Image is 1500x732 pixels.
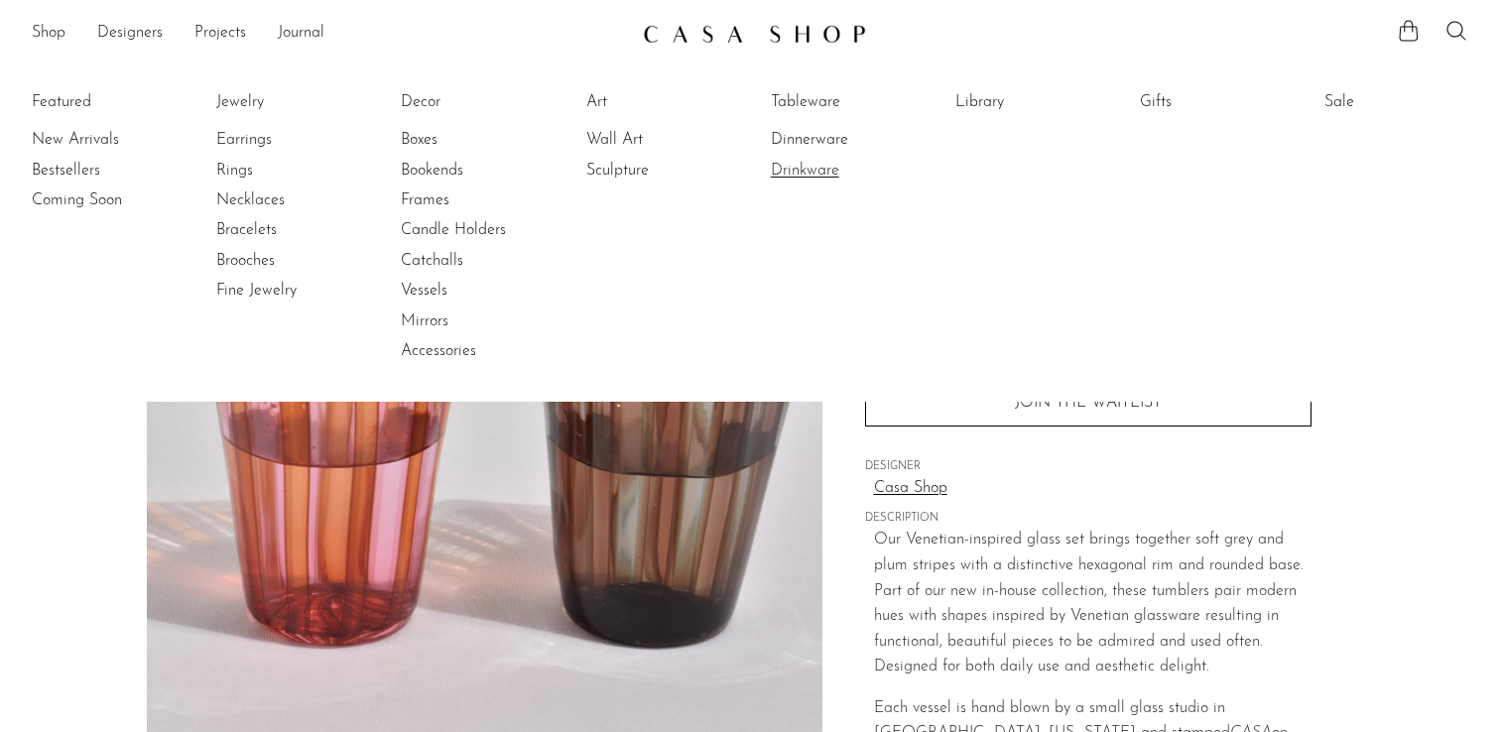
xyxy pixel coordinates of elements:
a: Bookends [401,160,550,182]
a: Candle Holders [401,219,550,241]
ul: NEW HEADER MENU [32,17,627,51]
a: Designers [97,21,163,47]
a: Sale [1324,91,1473,113]
span: DESIGNER [865,458,1312,476]
span: DESCRIPTION [865,510,1312,528]
a: Rings [216,160,365,182]
a: Fine Jewelry [216,280,365,302]
a: Casa Shop [874,476,1312,502]
a: Accessories [401,340,550,362]
a: Projects [194,21,246,47]
ul: Sale [1324,87,1473,125]
ul: Jewelry [216,87,365,306]
nav: Desktop navigation [32,17,627,51]
a: Dinnerware [771,129,920,151]
ul: Gifts [1140,87,1289,125]
a: New Arrivals [32,129,181,151]
a: Decor [401,91,550,113]
a: Vessels [401,280,550,302]
a: Catchalls [401,250,550,272]
button: JOIN THE WAITLIST [865,377,1312,427]
a: Art [586,91,735,113]
ul: Tableware [771,87,920,185]
a: Journal [278,21,324,47]
ul: Decor [401,87,550,367]
a: Mirrors [401,310,550,332]
a: Frames [401,189,550,211]
ul: Featured [32,125,181,215]
a: Bestsellers [32,160,181,182]
a: Necklaces [216,189,365,211]
a: Boxes [401,129,550,151]
a: Drinkware [771,160,920,182]
a: Shop [32,21,65,47]
a: Library [955,91,1104,113]
a: Bracelets [216,219,365,241]
a: Gifts [1140,91,1289,113]
a: Sculpture [586,160,735,182]
a: Earrings [216,129,365,151]
a: Coming Soon [32,189,181,211]
a: Wall Art [586,129,735,151]
ul: Library [955,87,1104,125]
a: Tableware [771,91,920,113]
a: Jewelry [216,91,365,113]
ul: Art [586,87,735,185]
p: Our Venetian-inspired glass set brings together soft grey and plum stripes with a distinctive hex... [874,528,1312,680]
a: Brooches [216,250,365,272]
